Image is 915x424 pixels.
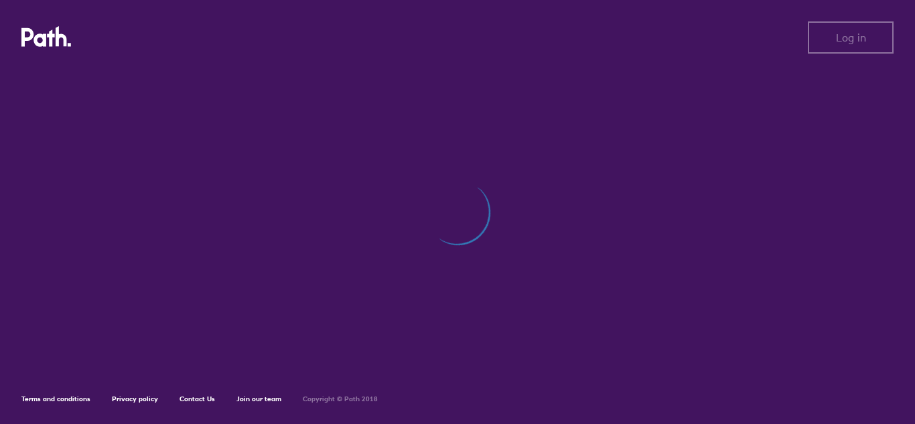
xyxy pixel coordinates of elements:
[180,395,215,403] a: Contact Us
[21,395,90,403] a: Terms and conditions
[808,21,894,54] button: Log in
[836,31,866,44] span: Log in
[303,395,378,403] h6: Copyright © Path 2018
[236,395,281,403] a: Join our team
[112,395,158,403] a: Privacy policy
